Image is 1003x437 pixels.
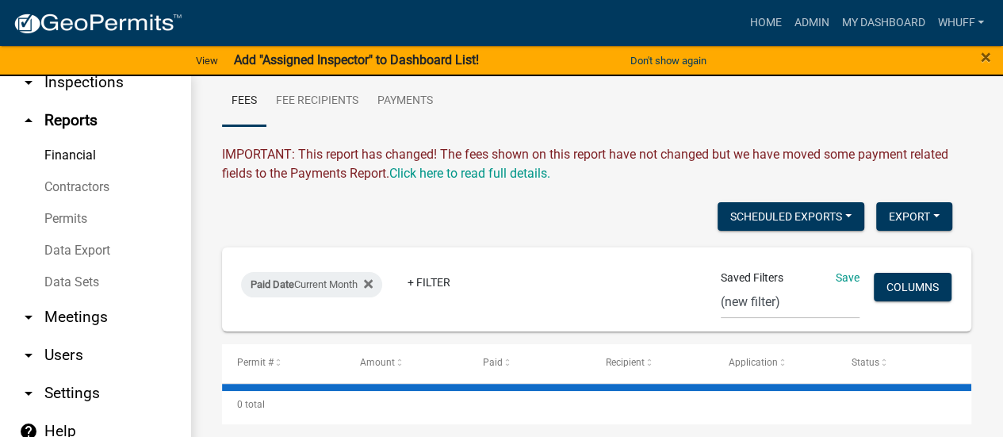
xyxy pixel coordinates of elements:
[468,344,591,382] datatable-header-cell: Paid
[590,344,713,382] datatable-header-cell: Recipient
[713,344,836,382] datatable-header-cell: Application
[19,73,38,92] i: arrow_drop_down
[368,76,442,127] a: Payments
[483,357,503,368] span: Paid
[836,271,859,284] a: Save
[19,308,38,327] i: arrow_drop_down
[931,8,990,38] a: whuff
[851,357,879,368] span: Status
[835,8,931,38] a: My Dashboard
[981,46,991,68] span: ×
[222,344,345,382] datatable-header-cell: Permit #
[836,344,959,382] datatable-header-cell: Status
[743,8,787,38] a: Home
[222,385,971,424] div: 0 total
[266,76,368,127] a: Fee Recipients
[721,270,783,286] span: Saved Filters
[874,273,951,301] button: Columns
[345,344,468,382] datatable-header-cell: Amount
[234,52,479,67] strong: Add "Assigned Inspector" to Dashboard List!
[729,357,778,368] span: Application
[237,357,274,368] span: Permit #
[389,166,550,181] a: Click here to read full details.
[606,357,645,368] span: Recipient
[19,346,38,365] i: arrow_drop_down
[222,76,266,127] a: Fees
[876,202,952,231] button: Export
[981,48,991,67] button: Close
[787,8,835,38] a: Admin
[19,111,38,130] i: arrow_drop_up
[624,48,713,74] button: Don't show again
[241,272,382,297] div: Current Month
[222,145,971,183] div: IMPORTANT: This report has changed! The fees shown on this report have not changed but we have mo...
[395,268,463,297] a: + Filter
[360,357,395,368] span: Amount
[189,48,224,74] a: View
[251,278,294,290] span: Paid Date
[718,202,864,231] button: Scheduled Exports
[19,384,38,403] i: arrow_drop_down
[389,166,550,181] wm-modal-confirm: Upcoming Changes to Daily Fees Report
